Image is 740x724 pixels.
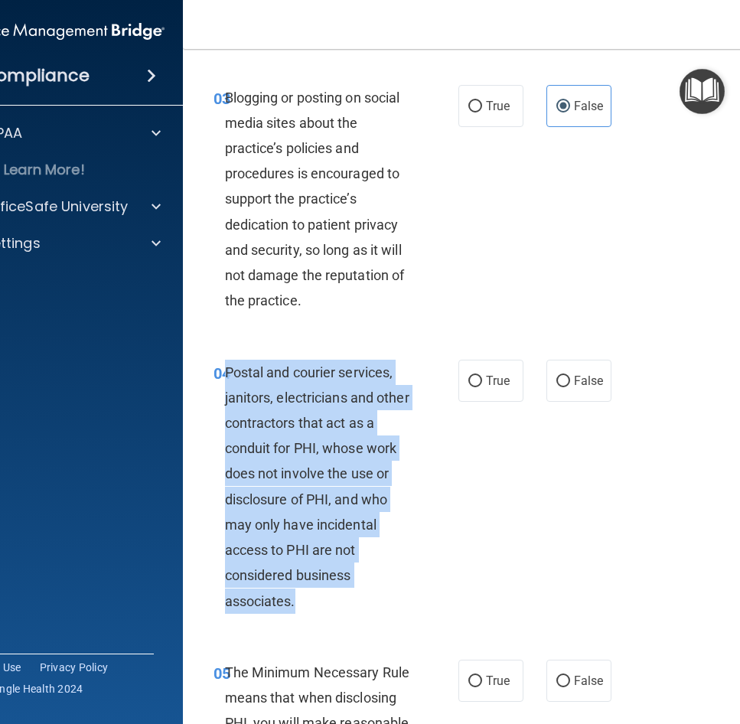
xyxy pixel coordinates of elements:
[214,664,230,683] span: 05
[4,161,85,179] p: Learn More!
[556,376,570,387] input: False
[214,90,230,108] span: 03
[556,101,570,113] input: False
[680,69,725,114] button: Open Resource Center
[486,373,510,388] span: True
[486,673,510,688] span: True
[225,364,409,609] span: Postal and courier services, janitors, electricians and other contractors that act as a conduit f...
[225,90,405,309] span: Blogging or posting on social media sites about the practice’s policies and procedures is encoura...
[40,660,109,675] a: Privacy Policy
[468,676,482,687] input: True
[468,101,482,113] input: True
[486,99,510,113] span: True
[468,376,482,387] input: True
[574,673,604,688] span: False
[574,373,604,388] span: False
[214,364,230,383] span: 04
[556,676,570,687] input: False
[574,99,604,113] span: False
